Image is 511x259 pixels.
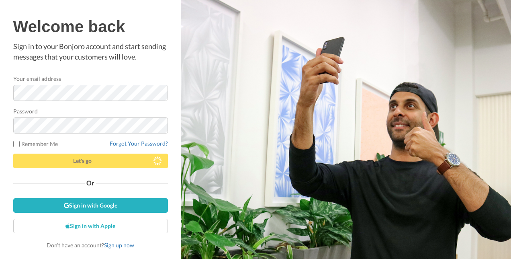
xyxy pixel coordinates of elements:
a: Sign up now [104,242,134,249]
button: Let's go [13,154,168,168]
label: Your email address [13,74,61,83]
a: Sign in with Apple [13,219,168,233]
label: Password [13,107,38,115]
p: Sign in to your Bonjoro account and start sending messages that your customers will love. [13,41,168,62]
a: Sign in with Google [13,198,168,213]
a: Forgot Your Password? [110,140,168,147]
span: Or [85,180,96,186]
span: Let's go [73,157,92,164]
input: Remember Me [13,141,20,147]
h1: Welcome back [13,18,168,35]
label: Remember Me [13,140,58,148]
span: Don’t have an account? [47,242,134,249]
